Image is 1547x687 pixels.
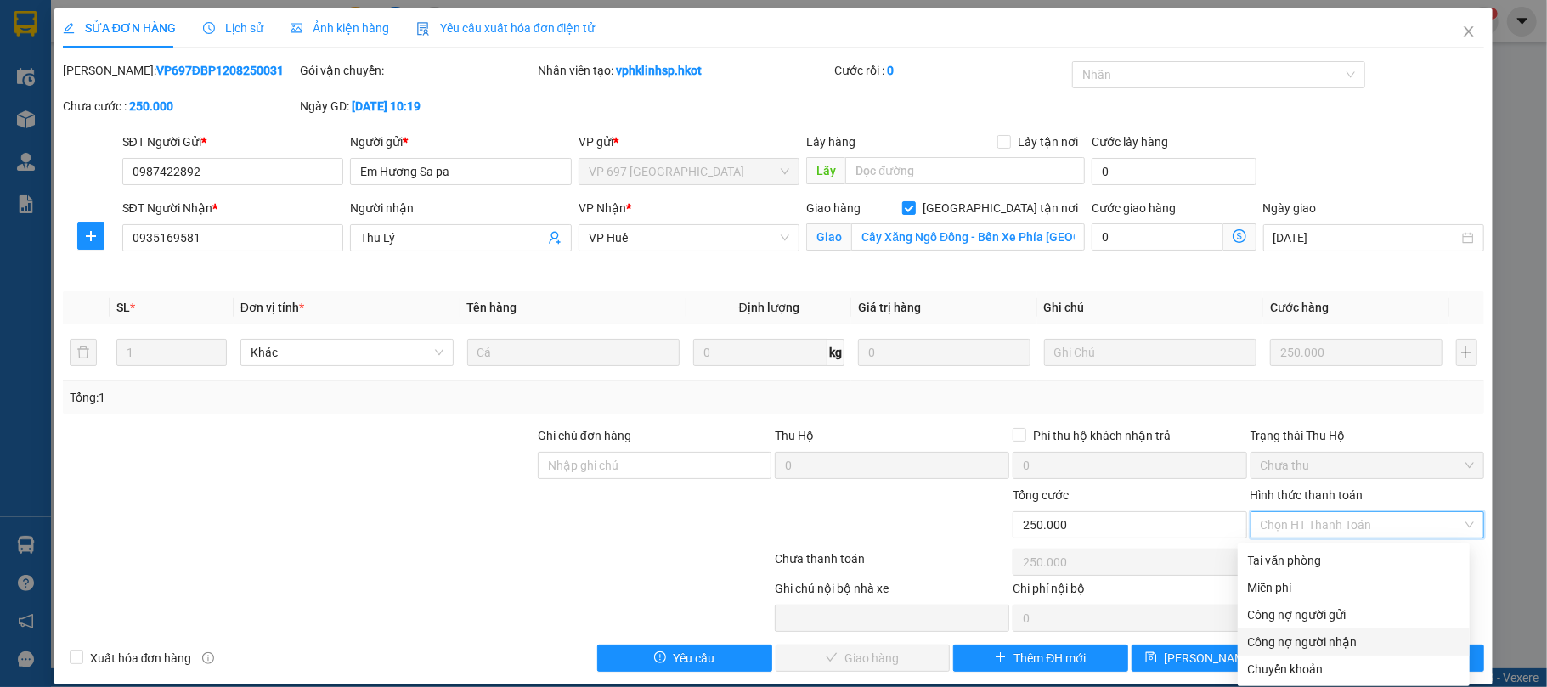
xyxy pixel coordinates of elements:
span: [PERSON_NAME] thay đổi [1164,649,1300,667]
input: Dọc đường [845,157,1085,184]
input: 0 [858,339,1030,366]
span: Tên hàng [467,301,517,314]
b: vphklinhsp.hkot [616,64,702,77]
span: Ảnh kiện hàng [291,21,389,35]
div: Công nợ người nhận [1248,633,1459,651]
span: exclamation-circle [654,651,666,665]
button: save[PERSON_NAME] thay đổi [1132,645,1307,672]
label: Cước giao hàng [1092,201,1176,215]
b: [DATE] 10:19 [352,99,421,113]
div: Cước gửi hàng sẽ được ghi vào công nợ của người gửi [1238,601,1470,628]
span: info-circle [202,652,214,664]
span: Cước hàng [1270,301,1329,314]
input: Ghi Chú [1044,339,1257,366]
div: Cước rồi : [834,61,1069,80]
div: SĐT Người Gửi [122,132,344,151]
span: Chọn HT Thanh Toán [1261,512,1475,538]
span: Tổng cước [1013,488,1069,502]
span: Giao [806,223,851,251]
div: Chi phí nội bộ [1013,579,1247,605]
b: VP697ĐBP1208250031 [156,64,284,77]
div: Nhân viên tạo: [538,61,831,80]
button: checkGiao hàng [776,645,951,672]
span: Chưa thu [1261,453,1475,478]
span: VP 697 Điện Biên Phủ [589,159,790,184]
div: Người gửi [350,132,572,151]
input: Cước giao hàng [1092,223,1222,251]
span: close [1462,25,1476,38]
div: Chưa cước : [63,97,297,115]
span: kg [827,339,844,366]
span: Giao hàng [806,201,861,215]
button: exclamation-circleYêu cầu [597,645,772,672]
div: SĐT Người Nhận [122,199,344,217]
div: Gói vận chuyển: [300,61,534,80]
span: Khác [251,340,443,365]
input: 0 [1270,339,1442,366]
div: [PERSON_NAME]: [63,61,297,80]
span: VP Nhận [579,201,626,215]
div: Ghi chú nội bộ nhà xe [775,579,1009,605]
div: Chưa thanh toán [773,549,1011,579]
input: Cước lấy hàng [1092,158,1256,185]
span: Yêu cầu xuất hóa đơn điện tử [416,21,596,35]
img: icon [416,22,430,36]
div: Trạng thái Thu Hộ [1251,426,1485,445]
button: plus [1456,339,1478,366]
span: clock-circle [203,22,215,34]
span: Giá trị hàng [858,301,921,314]
input: Ghi chú đơn hàng [538,452,772,479]
span: SL [116,301,130,314]
label: Hình thức thanh toán [1251,488,1364,502]
b: 250.000 [129,99,173,113]
th: Ghi chú [1037,291,1264,324]
span: Lấy tận nơi [1011,132,1085,151]
button: plusThêm ĐH mới [953,645,1128,672]
span: picture [291,22,302,34]
span: Thu Hộ [775,429,814,442]
input: Ngày giao [1273,228,1459,247]
span: Yêu cầu [673,649,714,667]
div: Tổng: 1 [70,388,598,407]
div: Công nợ người gửi [1248,605,1459,624]
span: Thêm ĐH mới [1013,649,1086,667]
span: Lấy hàng [806,135,855,149]
span: user-add [548,231,562,245]
b: 0 [887,64,894,77]
span: [GEOGRAPHIC_DATA] tận nơi [916,199,1085,217]
span: Đơn vị tính [240,301,304,314]
span: Lấy [806,157,845,184]
div: VP gửi [579,132,800,151]
button: delete [70,339,97,366]
div: Tại văn phòng [1248,551,1459,570]
span: VP Huế [589,225,790,251]
span: Lịch sử [203,21,263,35]
label: Cước lấy hàng [1092,135,1168,149]
div: Cước gửi hàng sẽ được ghi vào công nợ của người nhận [1238,628,1470,656]
span: save [1145,651,1157,665]
div: Miễn phí [1248,578,1459,597]
span: dollar-circle [1233,229,1246,243]
span: SỬA ĐƠN HÀNG [63,21,176,35]
span: Phí thu hộ khách nhận trả [1026,426,1177,445]
button: Close [1445,8,1493,56]
input: VD: Bàn, Ghế [467,339,680,366]
button: plus [77,222,104,250]
label: Ghi chú đơn hàng [538,429,631,442]
span: plus [78,229,104,243]
span: Xuất hóa đơn hàng [83,649,199,667]
div: Người nhận [350,199,572,217]
span: Định lượng [739,301,799,314]
div: Chuyển khoản [1248,660,1459,679]
span: edit [63,22,75,34]
label: Ngày giao [1263,201,1317,215]
span: plus [995,651,1007,665]
div: Ngày GD: [300,97,534,115]
input: Giao tận nơi [851,223,1085,251]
